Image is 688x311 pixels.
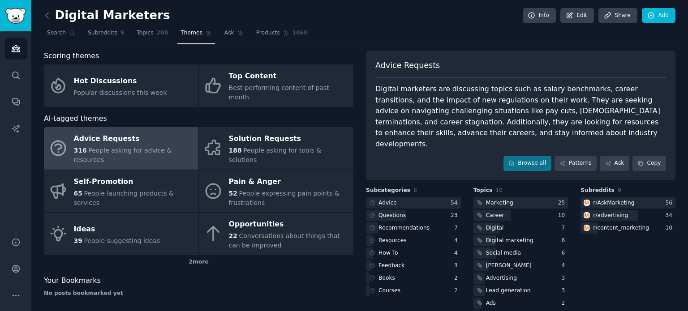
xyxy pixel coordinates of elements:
span: People asking for advice & resources [74,147,172,163]
div: 2 [454,287,461,295]
a: Courses2 [366,285,461,296]
div: How To [378,249,398,257]
div: 6 [562,237,568,245]
div: Courses [378,287,400,295]
div: 3 [562,274,568,282]
div: Ideas [74,222,160,236]
div: Hot Discussions [74,74,167,88]
span: Best-performing content of past month [229,84,329,101]
div: 23 [451,212,461,220]
div: Advice Requests [74,132,194,146]
div: 3 [562,287,568,295]
a: Ads2 [473,298,568,309]
div: 7 [454,224,461,232]
div: Resources [378,237,407,245]
span: 316 [74,147,87,154]
div: Books [378,274,395,282]
div: 2 [454,274,461,282]
a: Topics200 [133,26,171,44]
div: 2 more [44,255,353,269]
span: Subreddits [88,29,117,37]
a: Career10 [473,210,568,221]
div: 4 [562,262,568,270]
img: GummySearch logo [5,8,26,24]
a: Questions23 [366,210,461,221]
span: People launching products & services [74,190,174,206]
div: 34 [665,212,675,220]
a: Lead generation3 [473,285,568,296]
a: Products1060 [253,26,311,44]
a: Themes [177,26,215,44]
div: r/ content_marketing [593,224,649,232]
div: 7 [562,224,568,232]
div: [PERSON_NAME] [486,262,532,270]
span: 1060 [292,29,308,37]
div: Top Content [229,69,349,84]
a: Social media6 [473,247,568,259]
div: Opportunities [229,217,349,232]
a: Ideas39People suggesting ideas [44,213,198,255]
div: Solution Requests [229,132,349,146]
div: 56 [665,199,675,207]
span: Popular discussions this week [74,89,167,96]
a: Feedback3 [366,260,461,271]
div: Marketing [486,199,513,207]
a: [PERSON_NAME]4 [473,260,568,271]
span: Advice Requests [375,60,440,71]
span: Conversations about things that can be improved [229,232,340,249]
div: 2 [562,299,568,307]
div: 54 [451,199,461,207]
div: 4 [454,249,461,257]
span: People asking for tools & solutions [229,147,322,163]
a: Ask [600,156,629,171]
a: Pain & Anger52People expressing pain points & frustrations [199,170,353,213]
span: Topics [137,29,153,37]
span: 39 [74,237,82,244]
a: Search [44,26,78,44]
a: Patterns [555,156,597,171]
span: Subcategories [366,187,410,195]
span: People expressing pain points & frustrations [229,190,340,206]
span: People suggesting ideas [84,237,160,244]
span: 10 [495,187,503,193]
div: Digital [486,224,504,232]
a: Books2 [366,273,461,284]
h2: Digital Marketers [44,9,170,23]
img: AskMarketing [584,200,590,206]
div: Advertising [486,274,517,282]
span: 200 [157,29,168,37]
div: Feedback [378,262,404,270]
div: 25 [558,199,568,207]
a: Recommendations7 [366,222,461,234]
span: 52 [229,190,237,197]
div: r/ advertising [593,212,628,220]
div: Career [486,212,504,220]
div: Ads [486,299,496,307]
span: Your Bookmarks [44,275,101,286]
a: Resources4 [366,235,461,246]
div: Recommendations [378,224,430,232]
span: 22 [229,232,237,239]
a: Hot DiscussionsPopular discussions this week [44,64,198,107]
a: Top ContentBest-performing content of past month [199,64,353,107]
a: Solution Requests188People asking for tools & solutions [199,127,353,170]
div: Digital marketers are discussing topics such as salary benchmarks, career transitions, and the im... [375,84,666,149]
a: advertisingr/advertising34 [580,210,675,221]
a: Advertising3 [473,273,568,284]
div: 6 [562,249,568,257]
img: content_marketing [584,225,590,231]
a: Self-Promotion65People launching products & services [44,170,198,213]
span: 9 [618,187,621,193]
div: Questions [378,212,406,220]
span: Ask [224,29,234,37]
div: Lead generation [486,287,531,295]
div: Social media [486,249,521,257]
a: Add [642,8,675,23]
a: Share [598,8,637,23]
button: Copy [632,156,666,171]
span: 188 [229,147,242,154]
span: AI-tagged themes [44,113,107,124]
a: Opportunities22Conversations about things that can be improved [199,213,353,255]
div: No posts bookmarked yet [44,290,353,298]
a: Edit [560,8,594,23]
